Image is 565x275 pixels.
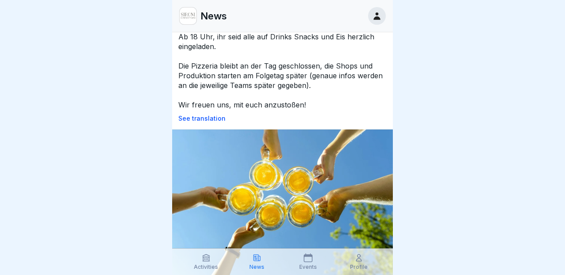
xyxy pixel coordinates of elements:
[194,264,218,270] p: Activities
[249,264,264,270] p: News
[180,8,196,24] img: lzvj66og8t62hdvhvc07y2d3.png
[178,115,387,122] p: See translation
[299,264,317,270] p: Events
[200,10,227,22] p: News
[350,264,368,270] p: Profile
